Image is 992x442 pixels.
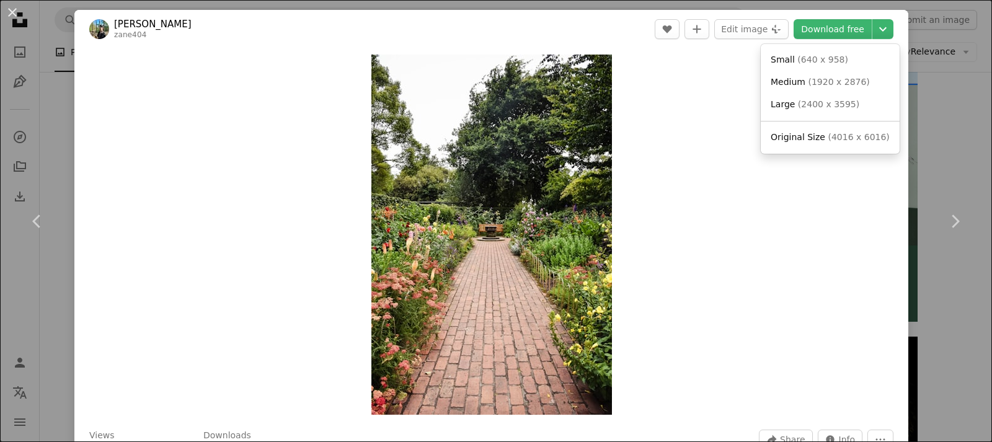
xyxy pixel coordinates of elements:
span: ( 640 x 958 ) [797,55,848,64]
span: Medium [771,77,805,87]
span: ( 1920 x 2876 ) [808,77,869,87]
span: Large [771,99,795,109]
div: Choose download size [761,44,900,154]
span: ( 4016 x 6016 ) [828,132,889,142]
span: ( 2400 x 3595 ) [798,99,859,109]
button: Choose download size [872,19,893,39]
span: Original Size [771,132,825,142]
span: Small [771,55,795,64]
